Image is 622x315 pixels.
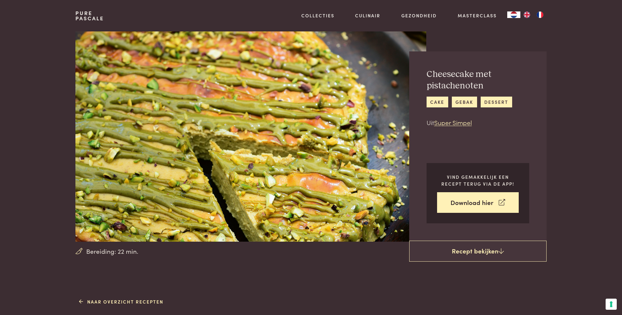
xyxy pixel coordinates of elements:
[427,69,529,91] h2: Cheesecake met pistachenoten
[507,11,547,18] aside: Language selected: Nederlands
[301,12,334,19] a: Collecties
[507,11,520,18] div: Language
[427,118,529,127] p: Uit
[409,241,547,262] a: Recept bekijken
[427,97,448,107] a: cake
[606,299,617,310] button: Uw voorkeuren voor toestemming voor trackingtechnologieën
[458,12,497,19] a: Masterclass
[86,247,138,256] span: Bereiding: 22 min.
[79,298,163,305] a: Naar overzicht recepten
[507,11,520,18] a: NL
[434,118,472,127] a: Super Simpel
[520,11,533,18] a: EN
[481,97,512,107] a: dessert
[437,174,519,187] p: Vind gemakkelijk een recept terug via de app!
[401,12,437,19] a: Gezondheid
[520,11,547,18] ul: Language list
[355,12,380,19] a: Culinair
[437,192,519,213] a: Download hier
[75,10,104,21] a: PurePascale
[75,31,426,242] img: Cheesecake met pistachenoten
[452,97,477,107] a: gebak
[533,11,547,18] a: FR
